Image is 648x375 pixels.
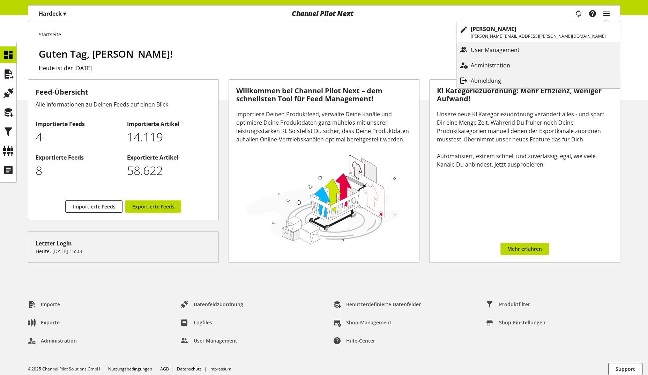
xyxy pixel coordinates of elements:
a: Mehr erfahren [500,243,549,255]
span: Administration [41,337,77,344]
span: Mehr erfahren [507,245,542,252]
a: Exportierte Feeds [125,200,181,213]
p: Heute, [DATE] 15:03 [36,248,211,255]
a: User Management [175,334,243,347]
span: Importe [41,301,60,308]
span: Exportierte Feeds [132,203,174,210]
a: Shop-Einstellungen [481,316,551,329]
span: Support [616,365,635,373]
p: [PERSON_NAME][EMAIL_ADDRESS][PERSON_NAME][DOMAIN_NAME] [471,33,606,39]
nav: main navigation [28,5,620,22]
span: Logfiles [194,319,212,326]
a: Hilfe-Center [328,334,381,347]
button: Support [608,363,642,375]
p: Administration [471,61,524,69]
p: User Management [471,46,534,54]
h2: Importierte Artikel [127,120,211,128]
span: User Management [194,337,237,344]
div: Unsere neue KI Kategoriezuordnung verändert alles - und spart Dir eine Menge Zeit. Während Du frü... [437,110,612,169]
span: Hilfe-Center [346,337,375,344]
a: Datenschutz [177,366,201,372]
span: Guten Tag, [PERSON_NAME]! [39,47,173,60]
span: Shop-Management [346,319,392,326]
a: Administration [22,334,82,347]
img: 78e1b9dcff1e8392d83655fcfc870417.svg [243,152,403,246]
div: Importiere Deinen Produktfeed, verwalte Deine Kanäle und optimiere Deine Produktdaten ganz mühelo... [236,110,412,144]
h2: Exportierte Feeds [36,153,120,162]
a: Datenfeldzuordnung [175,298,249,311]
a: Shop-Management [328,316,397,329]
span: ▾ [63,10,66,17]
h2: Importierte Feeds [36,120,120,128]
span: Importierte Feeds [73,203,115,210]
a: Importierte Feeds [65,200,122,213]
span: Benutzerdefinierte Datenfelder [346,301,421,308]
div: Alle Informationen zu Deinen Feeds auf einen Blick [36,100,211,109]
a: Benutzerdefinierte Datenfelder [328,298,426,311]
h3: Feed-Übersicht [36,87,211,97]
a: [PERSON_NAME][PERSON_NAME][EMAIL_ADDRESS][PERSON_NAME][DOMAIN_NAME] [457,22,620,42]
p: 14119 [127,128,211,146]
li: ©2025 Channel Pilot Solutions GmbH [28,366,108,372]
a: Nutzungsbedingungen [108,366,152,372]
span: Exporte [41,319,60,326]
div: Letzter Login [36,239,211,248]
a: Administration [457,59,620,72]
p: 58622 [127,162,211,179]
span: Shop-Einstellungen [499,319,545,326]
p: 8 [36,162,120,179]
h2: Exportierte Artikel [127,153,211,162]
a: Logfiles [175,316,218,329]
a: AGB [160,366,169,372]
span: Produktfilter [499,301,530,308]
a: Impressum [209,366,231,372]
a: User Management [457,44,620,56]
span: Datenfeldzuordnung [194,301,243,308]
p: Hardeck [39,9,66,18]
a: Importe [22,298,66,311]
b: [PERSON_NAME] [471,25,516,33]
h2: Heute ist der [DATE] [39,64,620,72]
a: Produktfilter [481,298,536,311]
h3: KI Kategoriezuordnung: Mehr Effizienz, weniger Aufwand! [437,87,612,103]
p: Abmeldung [471,76,515,85]
p: 4 [36,128,120,146]
a: Exporte [22,316,65,329]
h3: Willkommen bei Channel Pilot Next – dem schnellsten Tool für Feed Management! [236,87,412,103]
